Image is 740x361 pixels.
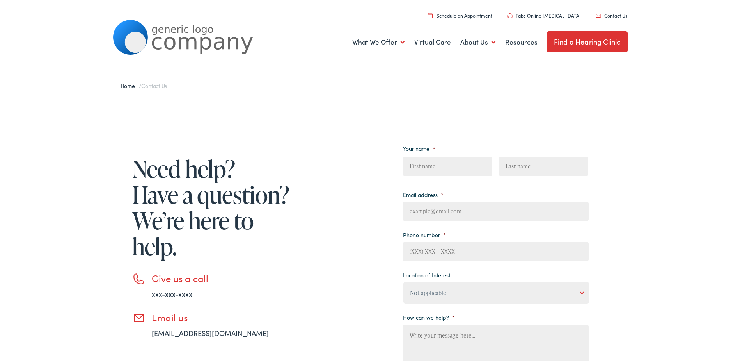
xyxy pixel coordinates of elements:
[403,242,589,261] input: (XXX) XXX - XXXX
[403,202,589,221] input: example@email.com
[428,13,433,18] img: utility icon
[596,12,627,19] a: Contact Us
[507,12,581,19] a: Take Online [MEDICAL_DATA]
[403,231,446,238] label: Phone number
[152,289,192,299] a: xxx-xxx-xxxx
[152,328,269,338] a: [EMAIL_ADDRESS][DOMAIN_NAME]
[596,14,601,18] img: utility icon
[507,13,513,18] img: utility icon
[403,191,444,198] label: Email address
[499,157,588,176] input: Last name
[428,12,492,19] a: Schedule an Appointment
[152,312,292,323] h3: Email us
[121,82,167,89] span: /
[403,157,492,176] input: First name
[403,272,450,279] label: Location of Interest
[460,28,496,57] a: About Us
[547,31,628,52] a: Find a Hearing Clinic
[403,145,435,152] label: Your name
[403,314,455,321] label: How can we help?
[352,28,405,57] a: What We Offer
[152,273,292,284] h3: Give us a call
[414,28,451,57] a: Virtual Care
[132,156,292,259] h1: Need help? Have a question? We’re here to help.
[141,82,167,89] span: Contact Us
[121,82,139,89] a: Home
[505,28,538,57] a: Resources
